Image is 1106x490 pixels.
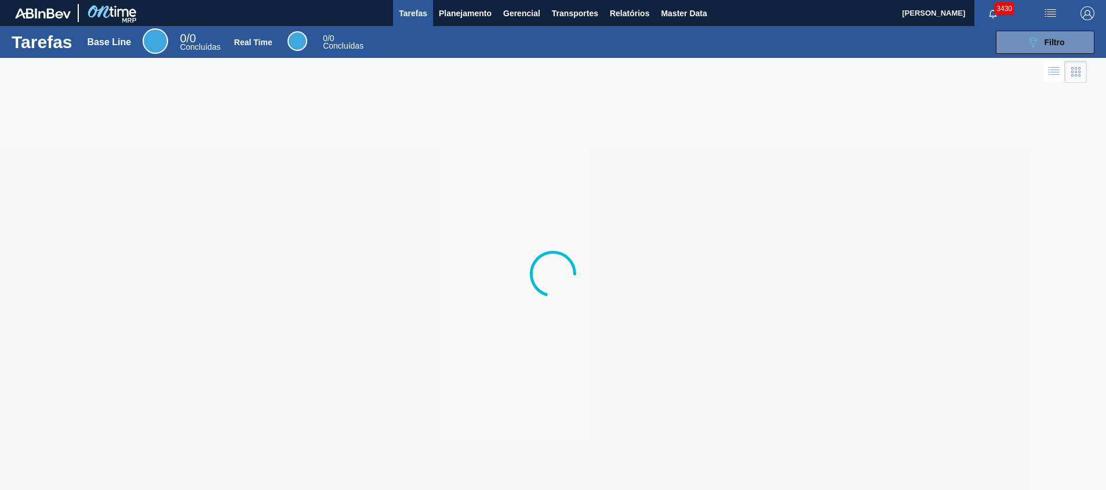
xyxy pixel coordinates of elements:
div: Base Line [88,37,132,47]
span: Master Data [661,6,707,20]
button: Notificações [974,5,1012,21]
h1: Tarefas [12,35,72,49]
button: Filtro [996,31,1094,54]
span: / 0 [323,34,334,43]
span: / 0 [180,32,196,45]
span: 0 [180,32,186,45]
span: Gerencial [503,6,540,20]
div: Real Time [288,31,307,51]
span: 0 [323,34,328,43]
img: userActions [1043,6,1057,20]
span: Relatórios [610,6,649,20]
div: Real Time [323,35,363,50]
span: 3430 [994,2,1014,15]
span: Transportes [552,6,598,20]
span: Tarefas [399,6,427,20]
span: Planejamento [439,6,492,20]
span: Filtro [1045,38,1065,47]
span: Concluídas [323,41,363,50]
span: Concluídas [180,42,220,52]
img: TNhmsLtSVTkK8tSr43FrP2fwEKptu5GPRR3wAAAABJRU5ErkJggg== [15,8,71,19]
div: Real Time [234,38,272,47]
img: Logout [1080,6,1094,20]
div: Base Line [180,34,220,51]
div: Base Line [143,28,168,54]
